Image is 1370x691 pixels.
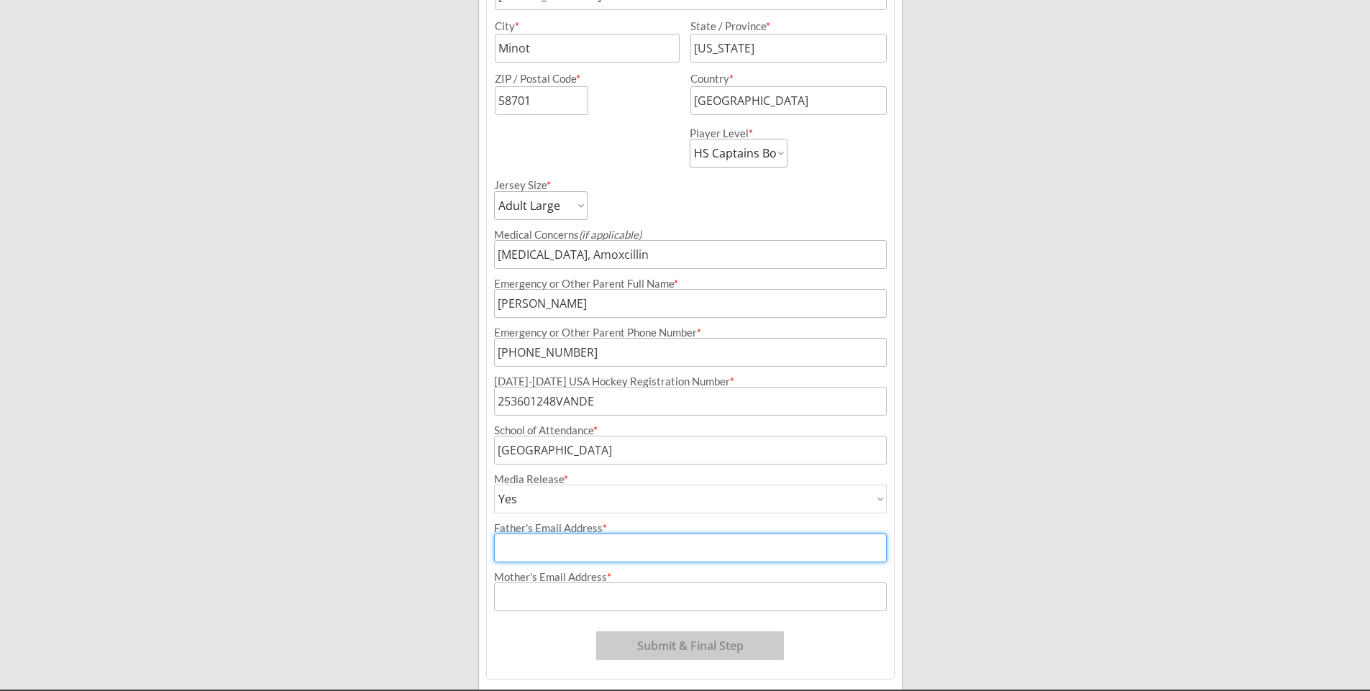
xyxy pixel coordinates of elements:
div: Father's Email Address [494,523,887,534]
div: Medical Concerns [494,229,887,240]
div: Emergency or Other Parent Full Name [494,278,887,289]
div: [DATE]-[DATE] USA Hockey Registration Number [494,376,887,387]
div: Jersey Size [494,180,568,191]
input: Allergies, injuries, etc. [494,240,887,269]
div: ZIP / Postal Code [495,73,677,84]
button: Submit & Final Step [596,631,784,660]
div: Player Level [690,128,787,139]
em: (if applicable) [579,228,641,241]
div: City [495,21,677,32]
div: Emergency or Other Parent Phone Number [494,327,887,338]
div: Mother's Email Address [494,572,887,582]
div: Media Release [494,474,887,485]
div: State / Province [690,21,869,32]
div: School of Attendance [494,425,887,436]
div: Country [690,73,869,84]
